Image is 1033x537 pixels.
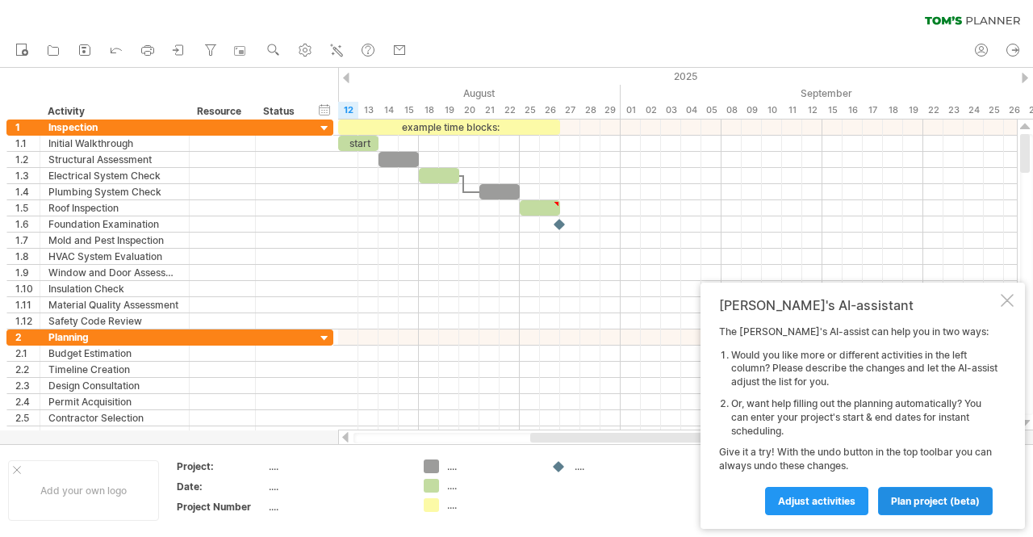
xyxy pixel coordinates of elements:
div: Wednesday, 3 September 2025 [661,102,681,119]
div: Thursday, 28 August 2025 [580,102,600,119]
div: .... [269,459,404,473]
div: 2.5 [15,410,40,426]
div: Electrical System Check [48,168,181,183]
div: 2.6 [15,426,40,442]
div: Status [263,103,299,120]
div: 2.1 [15,346,40,361]
div: 1.10 [15,281,40,296]
div: Plumbing System Check [48,184,181,199]
div: Contractor Selection [48,410,181,426]
div: Friday, 22 August 2025 [500,102,520,119]
div: Monday, 22 September 2025 [923,102,943,119]
div: 1.9 [15,265,40,280]
div: Friday, 19 September 2025 [903,102,923,119]
div: Tuesday, 16 September 2025 [843,102,863,119]
div: Activity [48,103,180,120]
div: Monday, 1 September 2025 [621,102,641,119]
div: Thursday, 18 September 2025 [883,102,903,119]
div: Friday, 15 August 2025 [399,102,419,119]
div: Tuesday, 2 September 2025 [641,102,661,119]
div: Friday, 29 August 2025 [600,102,621,119]
div: Tuesday, 23 September 2025 [943,102,964,119]
div: [PERSON_NAME]'s AI-assistant [719,297,997,313]
div: Permit Acquisition [48,394,181,409]
span: plan project (beta) [891,495,980,507]
div: Monday, 15 September 2025 [822,102,843,119]
div: 1 [15,120,40,135]
div: Wednesday, 27 August 2025 [560,102,580,119]
div: Roof Inspection [48,200,181,216]
div: Thursday, 4 September 2025 [681,102,701,119]
div: Monday, 8 September 2025 [721,102,742,119]
div: Tuesday, 26 August 2025 [540,102,560,119]
div: Tuesday, 19 August 2025 [439,102,459,119]
div: Wednesday, 17 September 2025 [863,102,883,119]
div: Wednesday, 13 August 2025 [358,102,378,119]
div: Design Consultation [48,378,181,393]
div: 1.11 [15,297,40,313]
div: Mold and Pest Inspection [48,233,181,248]
div: Thursday, 11 September 2025 [782,102,802,119]
div: Material Quality Assessment [48,297,181,313]
div: 1.2 [15,152,40,167]
div: Wednesday, 24 September 2025 [964,102,984,119]
div: Monday, 25 August 2025 [520,102,540,119]
div: start [338,136,378,151]
div: 2.4 [15,394,40,409]
div: Friday, 5 September 2025 [701,102,721,119]
div: Project Number [177,500,266,514]
li: Or, want help filling out the planning automatically? You can enter your project's start & end da... [731,397,997,438]
div: .... [575,459,663,473]
div: Planning [48,329,181,345]
div: example time blocks: [338,120,560,135]
div: .... [447,479,535,493]
div: Add your own logo [8,460,159,521]
div: Friday, 12 September 2025 [802,102,822,119]
a: plan project (beta) [878,487,993,515]
div: 2.3 [15,378,40,393]
div: August 2025 [197,85,621,102]
div: 1.4 [15,184,40,199]
div: .... [269,500,404,514]
div: Inspection [48,120,181,135]
div: 2.2 [15,362,40,377]
div: Safety Code Review [48,313,181,329]
div: Window and Door Assessment [48,265,181,280]
div: Structural Assessment [48,152,181,167]
div: Friday, 26 September 2025 [1004,102,1024,119]
div: Foundation Examination [48,216,181,232]
div: Tuesday, 9 September 2025 [742,102,762,119]
div: 1.6 [15,216,40,232]
div: 1.8 [15,249,40,264]
div: HVAC System Evaluation [48,249,181,264]
div: 1.3 [15,168,40,183]
div: Project: [177,459,266,473]
div: Date: [177,480,266,493]
div: 1.5 [15,200,40,216]
div: Material Sourcing [48,426,181,442]
div: Tuesday, 12 August 2025 [338,102,358,119]
div: 1.1 [15,136,40,151]
div: .... [269,480,404,493]
div: 2 [15,329,40,345]
div: The [PERSON_NAME]'s AI-assist can help you in two ways: Give it a try! With the undo button in th... [719,325,997,514]
div: Initial Walkthrough [48,136,181,151]
div: Wednesday, 20 August 2025 [459,102,479,119]
div: Thursday, 14 August 2025 [378,102,399,119]
div: .... [447,459,535,473]
span: Adjust activities [778,495,855,507]
div: Resource [197,103,246,120]
div: .... [447,498,535,512]
div: Thursday, 25 September 2025 [984,102,1004,119]
div: Timeline Creation [48,362,181,377]
div: Insulation Check [48,281,181,296]
div: 1.7 [15,233,40,248]
div: 1.12 [15,313,40,329]
div: Monday, 18 August 2025 [419,102,439,119]
div: Budget Estimation [48,346,181,361]
li: Would you like more or different activities in the left column? Please describe the changes and l... [731,349,997,389]
div: Thursday, 21 August 2025 [479,102,500,119]
div: Wednesday, 10 September 2025 [762,102,782,119]
a: Adjust activities [765,487,868,515]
